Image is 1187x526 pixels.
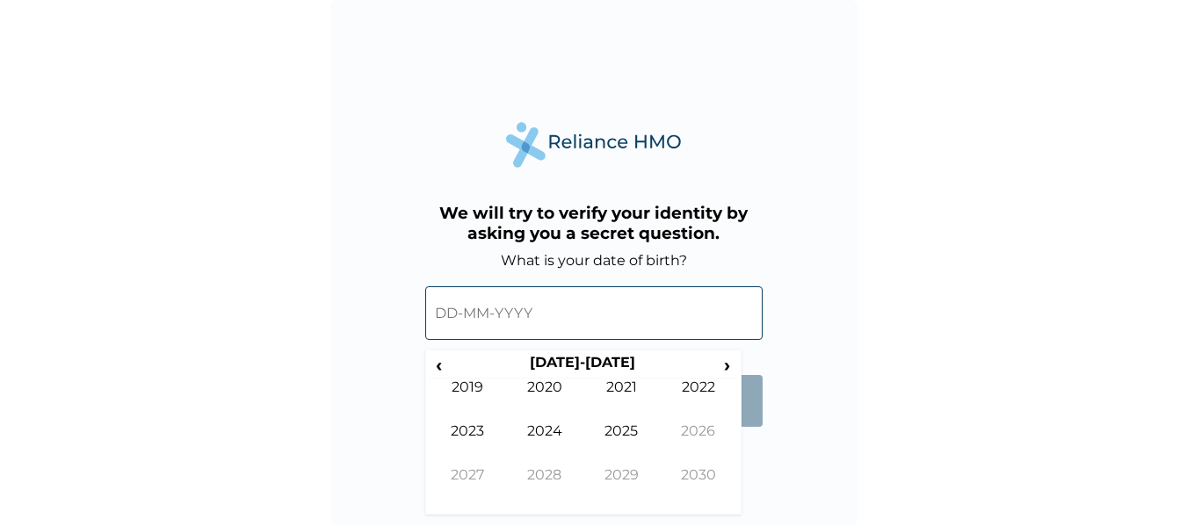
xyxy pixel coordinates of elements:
[501,252,687,269] label: What is your date of birth?
[425,203,763,243] h3: We will try to verify your identity by asking you a secret question.
[506,378,583,422] td: 2020
[506,422,583,466] td: 2024
[718,354,737,376] span: ›
[583,466,661,510] td: 2029
[660,378,737,422] td: 2022
[430,422,507,466] td: 2023
[430,378,507,422] td: 2019
[583,422,661,466] td: 2025
[660,422,737,466] td: 2026
[448,354,718,378] th: [DATE]-[DATE]
[425,286,763,340] input: DD-MM-YYYY
[506,466,583,510] td: 2028
[583,378,661,422] td: 2021
[660,466,737,510] td: 2030
[506,122,682,167] img: Reliance Health's Logo
[430,466,507,510] td: 2027
[430,354,448,376] span: ‹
